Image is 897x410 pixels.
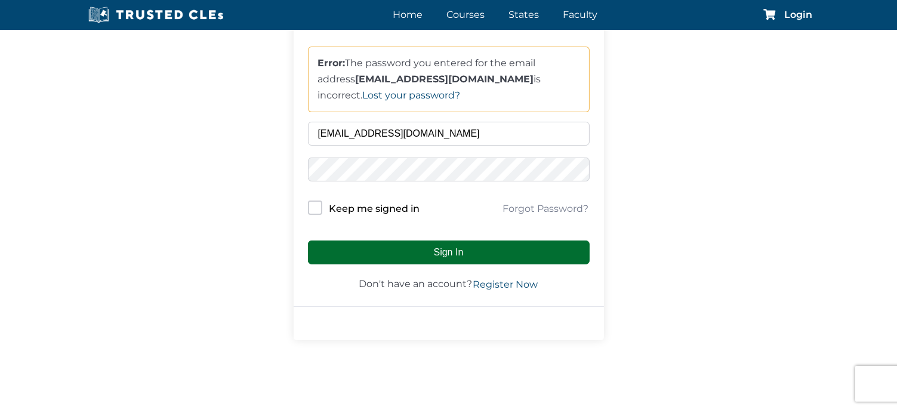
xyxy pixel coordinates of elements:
a: Lost your password? [363,90,461,101]
a: Forgot Password? [503,202,590,216]
a: Home [390,6,426,23]
div: Don't have an account? [308,276,590,292]
label: Keep me signed in [329,201,420,217]
a: Login [785,10,813,20]
a: Courses [443,6,488,23]
a: Faculty [560,6,600,23]
img: Trusted CLEs [85,6,227,24]
a: Register Now [472,278,538,292]
a: States [505,6,542,23]
div: The password you entered for the email address is incorrect. [308,47,590,112]
input: Username or Email Address [308,122,590,146]
strong: [EMAIL_ADDRESS][DOMAIN_NAME] [356,73,534,85]
strong: Error: [318,57,346,69]
button: Sign In [308,241,590,264]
